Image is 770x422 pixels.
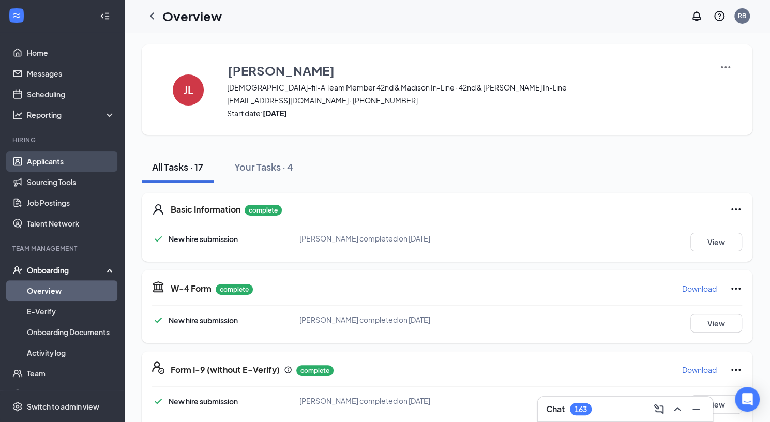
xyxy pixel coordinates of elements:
[299,234,430,243] span: [PERSON_NAME] completed on [DATE]
[227,61,706,80] button: [PERSON_NAME]
[719,61,732,73] img: More Actions
[735,387,760,412] div: Open Intercom Messenger
[690,395,742,414] button: View
[27,213,115,234] a: Talent Network
[27,151,115,172] a: Applicants
[171,204,240,215] h5: Basic Information
[152,395,164,408] svg: Checkmark
[27,110,116,120] div: Reporting
[227,82,706,93] span: [DEMOGRAPHIC_DATA]-fil-A Team Member 42nd & Madison In-Line · 42nd & [PERSON_NAME] In-Line
[688,401,704,417] button: Minimize
[284,366,292,374] svg: Info
[738,11,746,20] div: RB
[546,403,565,415] h3: Chat
[296,365,334,376] p: complete
[12,265,23,275] svg: UserCheck
[263,109,287,118] strong: [DATE]
[169,315,238,325] span: New hire submission
[682,283,717,294] p: Download
[27,265,107,275] div: Onboarding
[171,283,212,294] h5: W-4 Form
[730,203,742,216] svg: Ellipses
[171,364,280,375] h5: Form I-9 (without E-Verify)
[575,405,587,414] div: 163
[27,42,115,63] a: Home
[682,280,717,297] button: Download
[152,361,164,374] svg: FormI9EVerifyIcon
[152,280,164,293] svg: TaxGovernmentIcon
[27,63,115,84] a: Messages
[27,301,115,322] a: E-Verify
[227,95,706,106] span: [EMAIL_ADDRESS][DOMAIN_NAME] · [PHONE_NUMBER]
[152,160,203,173] div: All Tasks · 17
[228,62,335,79] h3: [PERSON_NAME]
[152,203,164,216] svg: User
[682,365,717,375] p: Download
[11,10,22,21] svg: WorkstreamLogo
[245,205,282,216] p: complete
[12,110,23,120] svg: Analysis
[12,135,113,144] div: Hiring
[169,234,238,244] span: New hire submission
[713,10,726,22] svg: QuestionInfo
[27,401,99,412] div: Switch to admin view
[152,314,164,326] svg: Checkmark
[27,280,115,301] a: Overview
[152,233,164,245] svg: Checkmark
[682,361,717,378] button: Download
[162,61,214,118] button: JL
[27,342,115,363] a: Activity log
[690,233,742,251] button: View
[27,84,115,104] a: Scheduling
[690,10,703,22] svg: Notifications
[162,7,222,25] h1: Overview
[730,282,742,295] svg: Ellipses
[653,403,665,415] svg: ComposeMessage
[12,401,23,412] svg: Settings
[27,322,115,342] a: Onboarding Documents
[12,244,113,253] div: Team Management
[669,401,686,417] button: ChevronUp
[27,192,115,213] a: Job Postings
[27,363,115,384] a: Team
[27,172,115,192] a: Sourcing Tools
[146,10,158,22] svg: ChevronLeft
[100,11,110,21] svg: Collapse
[27,384,115,404] a: Documents
[690,403,702,415] svg: Minimize
[184,86,193,94] h4: JL
[227,108,706,118] span: Start date:
[234,160,293,173] div: Your Tasks · 4
[651,401,667,417] button: ComposeMessage
[671,403,684,415] svg: ChevronUp
[216,284,253,295] p: complete
[299,396,430,405] span: [PERSON_NAME] completed on [DATE]
[690,314,742,333] button: View
[169,397,238,406] span: New hire submission
[730,364,742,376] svg: Ellipses
[299,315,430,324] span: [PERSON_NAME] completed on [DATE]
